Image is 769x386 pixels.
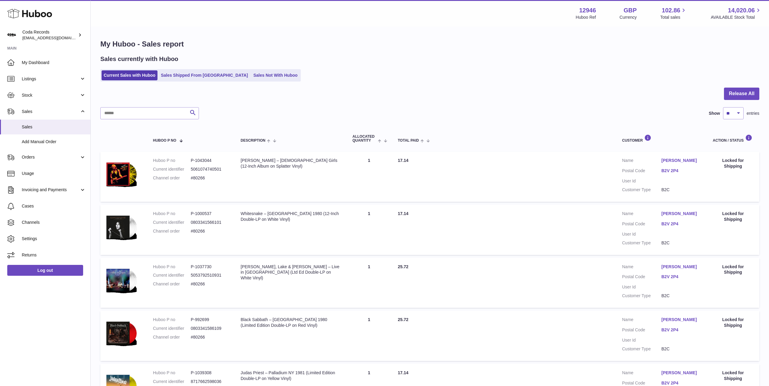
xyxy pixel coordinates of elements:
span: 102.86 [662,6,680,14]
button: Release All [724,88,759,100]
a: [PERSON_NAME] [661,317,701,323]
dt: Customer Type [622,346,661,352]
dt: Huboo P no [153,370,191,376]
span: Sales [22,124,86,130]
span: 25.72 [398,264,408,269]
span: 25.72 [398,317,408,322]
dd: P-1000537 [191,211,229,217]
td: 1 [346,311,392,361]
div: Whitesnake – [GEOGRAPHIC_DATA] 1980 (12-Inch Double-LP on White Vinyl) [241,211,340,222]
dd: B2C [661,346,701,352]
div: [PERSON_NAME] – [DEMOGRAPHIC_DATA] Girls (12-Inch Album on Splatter Vinyl) [241,158,340,169]
span: Sales [22,109,79,114]
span: My Dashboard [22,60,86,66]
dt: Channel order [153,175,191,181]
div: Action / Status [713,134,753,143]
dt: Name [622,317,661,324]
h1: My Huboo - Sales report [100,39,759,49]
dt: Current identifier [153,272,191,278]
span: Orders [22,154,79,160]
a: 102.86 Total sales [660,6,687,20]
span: Cases [22,203,86,209]
span: Returns [22,252,86,258]
span: Total paid [398,139,419,143]
dd: #80266 [191,334,229,340]
dt: User Id [622,284,661,290]
span: Huboo P no [153,139,176,143]
div: Currency [620,14,637,20]
a: Sales Not With Huboo [251,70,300,80]
dt: Channel order [153,281,191,287]
a: B2V 2P4 [661,168,701,174]
span: 17.14 [398,158,408,163]
td: 1 [346,152,392,202]
dt: Postal Code [622,168,661,175]
a: Sales Shipped From [GEOGRAPHIC_DATA] [159,70,250,80]
span: Settings [22,236,86,242]
div: Locked for Shipping [713,264,753,275]
dt: User Id [622,178,661,184]
dt: Name [622,370,661,377]
dt: Channel order [153,228,191,234]
a: Current Sales with Huboo [102,70,157,80]
span: Description [241,139,265,143]
dd: 5053792510931 [191,272,229,278]
a: [PERSON_NAME] [661,211,701,217]
td: 1 [346,258,392,308]
img: 129461718876388.png [106,317,137,349]
div: Huboo Ref [576,14,596,20]
dt: Postal Code [622,327,661,334]
a: Log out [7,265,83,276]
div: Customer [622,134,701,143]
div: [PERSON_NAME], Lake & [PERSON_NAME] – Live in [GEOGRAPHIC_DATA] (Ltd Ed Double-LP on White Vinyl) [241,264,340,281]
span: Channels [22,220,86,225]
dt: Current identifier [153,220,191,225]
span: Total sales [660,14,687,20]
div: Locked for Shipping [713,370,753,381]
span: 17.14 [398,211,408,216]
a: B2V 2P4 [661,380,701,386]
strong: 12946 [579,6,596,14]
div: Locked for Shipping [713,158,753,169]
dt: Huboo P no [153,264,191,270]
dd: 5061074740501 [191,166,229,172]
dd: P-1039308 [191,370,229,376]
dd: #80266 [191,175,229,181]
div: Coda Records [22,29,77,41]
dt: Huboo P no [153,211,191,217]
a: 14,020.06 AVAILABLE Stock Total [711,6,762,20]
dt: User Id [622,337,661,343]
dt: Huboo P no [153,317,191,323]
img: 129461722257051.png [106,211,137,243]
img: 129461742151814.png [106,264,137,297]
dt: Name [622,211,661,218]
div: Locked for Shipping [713,317,753,328]
span: Usage [22,171,86,176]
span: Listings [22,76,79,82]
dt: Huboo P no [153,158,191,163]
img: haz@pcatmedia.com [7,31,16,40]
dt: Customer Type [622,187,661,193]
div: Locked for Shipping [713,211,753,222]
dt: Name [622,158,661,165]
dd: P-992699 [191,317,229,323]
dd: B2C [661,240,701,246]
dd: #80266 [191,281,229,287]
a: B2V 2P4 [661,327,701,333]
span: AVAILABLE Stock Total [711,14,762,20]
td: 1 [346,205,392,255]
dt: Current identifier [153,326,191,331]
dd: 0803341566101 [191,220,229,225]
span: ALLOCATED Quantity [352,135,376,143]
a: [PERSON_NAME] [661,370,701,376]
label: Show [709,111,720,116]
dt: Customer Type [622,293,661,299]
dd: #80266 [191,228,229,234]
span: 17.14 [398,370,408,375]
dt: Customer Type [622,240,661,246]
a: B2V 2P4 [661,221,701,227]
dt: User Id [622,231,661,237]
span: Invoicing and Payments [22,187,79,193]
img: 129461745828397.png [106,158,137,190]
dd: P-1037730 [191,264,229,270]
